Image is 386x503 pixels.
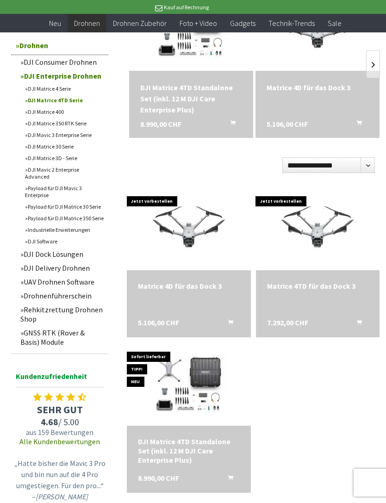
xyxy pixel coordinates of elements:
span: Neu [49,19,61,28]
a: Drohnen Zubehör [106,14,173,33]
a: Drohnen [11,36,108,55]
p: „Hatte bisher die Mavic 3 Pro und bin nun auf die 4 Pro umgestiegen. Für den pro...“ – [13,458,106,502]
a: Technik-Trends [262,14,321,33]
span: 8.990,00 CHF [138,473,179,483]
span: 7.292,00 CHF [267,318,308,327]
span: Technik-Trends [268,19,315,28]
a: DJI Matrice 3D - Serie [20,152,108,164]
button: In den Warenkorb [345,118,367,130]
a: Matrice 4D für das Dock 3 5.106,00 CHF In den Warenkorb [267,82,368,93]
a: Matrice 4D für das Dock 3 5.106,00 CHF In den Warenkorb [138,281,239,291]
span: Foto + Video [180,19,217,28]
a: DJI Matrice 350 RTK Serie [20,118,108,129]
a: Neu [43,14,68,33]
div: Matrice 4D für das Dock 3 [138,281,239,291]
a: Drohnenführerschein [16,289,108,303]
span: Drohnen [74,19,100,28]
div: Matrice 4TD für das Dock 3 [267,281,368,291]
a: Alle Kundenbewertungen [19,437,100,446]
a: Matrice 4TD für das Dock 3 7.292,00 CHF In den Warenkorb [267,281,368,291]
a: Gadgets [224,14,262,33]
span: Kundenzufriedenheit [16,370,104,387]
a: DJI Matrice 4TD Standalone Set (inkl. 12 M DJI Care Enterprise Plus) 8.990,00 CHF In den Warenkorb [138,437,239,465]
a: DJI Mavic 3 Enterprise Serie [20,129,108,141]
a: Rehkitzrettung Drohnen Shop [16,303,108,326]
span: aus 159 Bewertungen [11,428,108,437]
img: Matrice 4D für das Dock 3 [133,187,244,270]
a: DJI Matrice 30 Serie [20,141,108,152]
div: DJI Matrice 4TD Standalone Set (inkl. 12 M DJI Care Enterprise Plus) [138,437,239,465]
a: DJI Matrice 4TD Standalone Set (inkl. 12 M DJI Care Enterprise Plus) 8.990,00 CHF In den Warenkorb [140,82,242,115]
span: / 5.00 [11,416,108,428]
a: Sale [321,14,348,33]
div: Matrice 4D für das Dock 3 [267,82,368,93]
a: DJI Consumer Drohnen [16,55,108,69]
span: SEHR GUT [11,403,108,416]
a: Foto + Video [173,14,224,33]
a: DJI Delivery Drohnen [16,261,108,275]
div: DJI Matrice 4TD Standalone Set (inkl. 12 M DJI Care Enterprise Plus) [140,82,242,115]
a: Industrielle Erweiterungen [20,224,108,236]
button: In den Warenkorb [219,118,241,130]
a: DJI Enterprise Drohnen [16,69,108,83]
a: DJI Software [20,236,108,247]
button: In den Warenkorb [217,473,239,485]
a: DJI Matrice 4 Serie [20,83,108,94]
a: DJI Matrice 4TD Serie [20,94,108,106]
span: Gadgets [230,19,255,28]
a: GNSS RTK (Rover & Basis) Module [16,326,108,349]
span: Drohnen Zubehör [113,19,167,28]
img: DJI Matrice 4TD Standalone Set (inkl. 12 M DJI Care Enterprise Plus) [131,342,247,426]
a: DJI Dock Lösungen [16,247,108,261]
span: 8.990,00 CHF [140,118,181,130]
a: DJI Mavic 2 Enterprise Advanced [20,164,108,182]
em: [PERSON_NAME] [36,492,88,501]
a: UAV Drohnen Software [16,275,108,289]
img: Matrice 4TD für das Dock 3 [262,187,373,270]
button: In den Warenkorb [217,318,239,330]
span: 5.106,00 CHF [267,118,308,130]
span: 5.106,00 CHF [138,318,179,327]
a: Payload für DJI Matrice 350 Serie [20,212,108,224]
span: 4.68 [41,416,58,428]
span: Sale [328,19,342,28]
a: DJI Matrice 400 [20,106,108,118]
a: Payload für DJI Mavic 3 Enterprise [20,182,108,201]
a: Payload für DJI Matrice 30 Serie [20,201,108,212]
a: Drohnen [68,14,106,33]
button: In den Warenkorb [345,318,367,330]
